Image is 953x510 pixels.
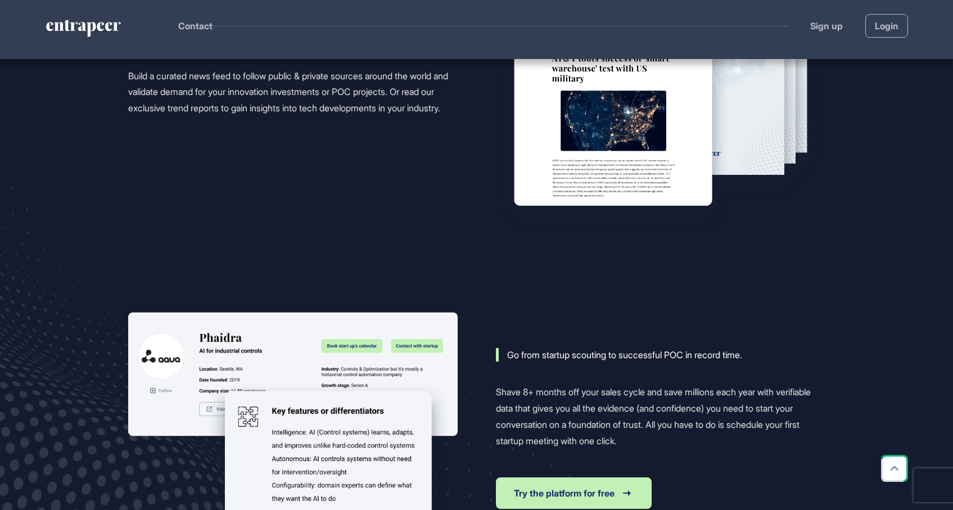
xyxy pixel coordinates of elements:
a: Login [865,14,908,38]
div: Go from startup scouting to successful POC in record time. [496,348,742,362]
span: Try the platform for free [514,485,615,502]
a: Sign up [810,19,843,33]
div: Shave 8+ months off your sales cycle and save millions each year with verifiable data that gives ... [496,384,825,449]
button: Contact [178,19,213,33]
a: entrapeer-logo [45,20,122,41]
a: Try the platform for free [496,477,652,509]
div: Build a curated news feed to follow public & private sources around the world and validate demand... [128,68,458,116]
